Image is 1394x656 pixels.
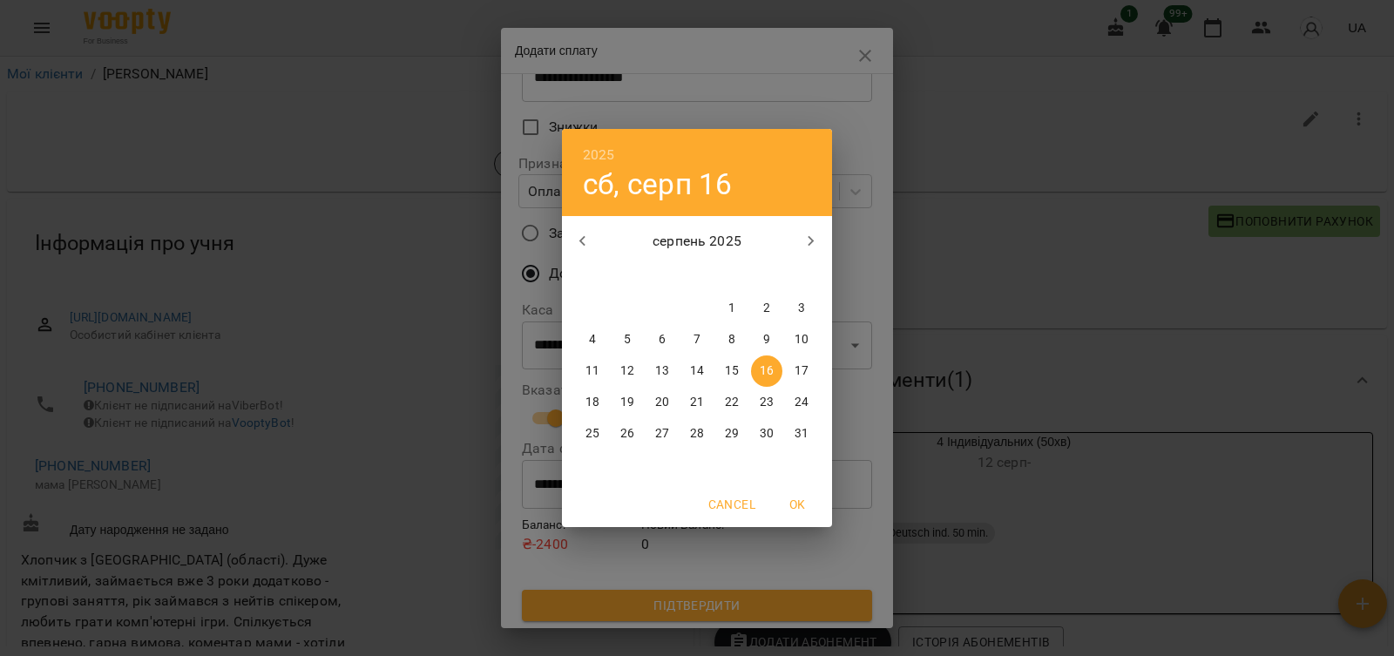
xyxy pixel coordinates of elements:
button: 2 [751,293,782,324]
p: 10 [795,331,809,348]
button: 25 [577,418,608,450]
p: 5 [624,331,631,348]
button: 15 [716,355,748,387]
button: 21 [681,387,713,418]
button: 5 [612,324,643,355]
p: 12 [620,362,634,380]
p: 27 [655,425,669,443]
button: 9 [751,324,782,355]
button: 4 [577,324,608,355]
p: 30 [760,425,774,443]
p: 28 [690,425,704,443]
button: 14 [681,355,713,387]
button: 27 [646,418,678,450]
span: чт [681,267,713,284]
p: 23 [760,394,774,411]
button: 11 [577,355,608,387]
p: 24 [795,394,809,411]
p: 18 [585,394,599,411]
p: 22 [725,394,739,411]
p: 19 [620,394,634,411]
span: OK [776,494,818,515]
span: сб [751,267,782,284]
p: 11 [585,362,599,380]
span: пт [716,267,748,284]
button: 3 [786,293,817,324]
button: 26 [612,418,643,450]
button: 2025 [583,143,615,167]
p: 25 [585,425,599,443]
p: 26 [620,425,634,443]
button: 31 [786,418,817,450]
button: 29 [716,418,748,450]
button: OK [769,489,825,520]
p: 31 [795,425,809,443]
button: 19 [612,387,643,418]
p: 1 [728,300,735,317]
p: 21 [690,394,704,411]
p: 15 [725,362,739,380]
p: 29 [725,425,739,443]
p: 13 [655,362,669,380]
button: 20 [646,387,678,418]
button: 17 [786,355,817,387]
button: 30 [751,418,782,450]
button: 23 [751,387,782,418]
p: 17 [795,362,809,380]
button: 10 [786,324,817,355]
button: 24 [786,387,817,418]
p: 20 [655,394,669,411]
button: 18 [577,387,608,418]
p: 2 [763,300,770,317]
button: 13 [646,355,678,387]
p: 7 [694,331,700,348]
span: пн [577,267,608,284]
button: 7 [681,324,713,355]
button: 6 [646,324,678,355]
span: ср [646,267,678,284]
button: сб, серп 16 [583,166,733,202]
button: Cancel [701,489,762,520]
span: Cancel [708,494,755,515]
span: нд [786,267,817,284]
button: 8 [716,324,748,355]
p: 6 [659,331,666,348]
p: серпень 2025 [604,231,791,252]
p: 8 [728,331,735,348]
span: вт [612,267,643,284]
button: 22 [716,387,748,418]
p: 9 [763,331,770,348]
button: 16 [751,355,782,387]
p: 4 [589,331,596,348]
p: 16 [760,362,774,380]
p: 3 [798,300,805,317]
p: 14 [690,362,704,380]
button: 12 [612,355,643,387]
button: 1 [716,293,748,324]
button: 28 [681,418,713,450]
